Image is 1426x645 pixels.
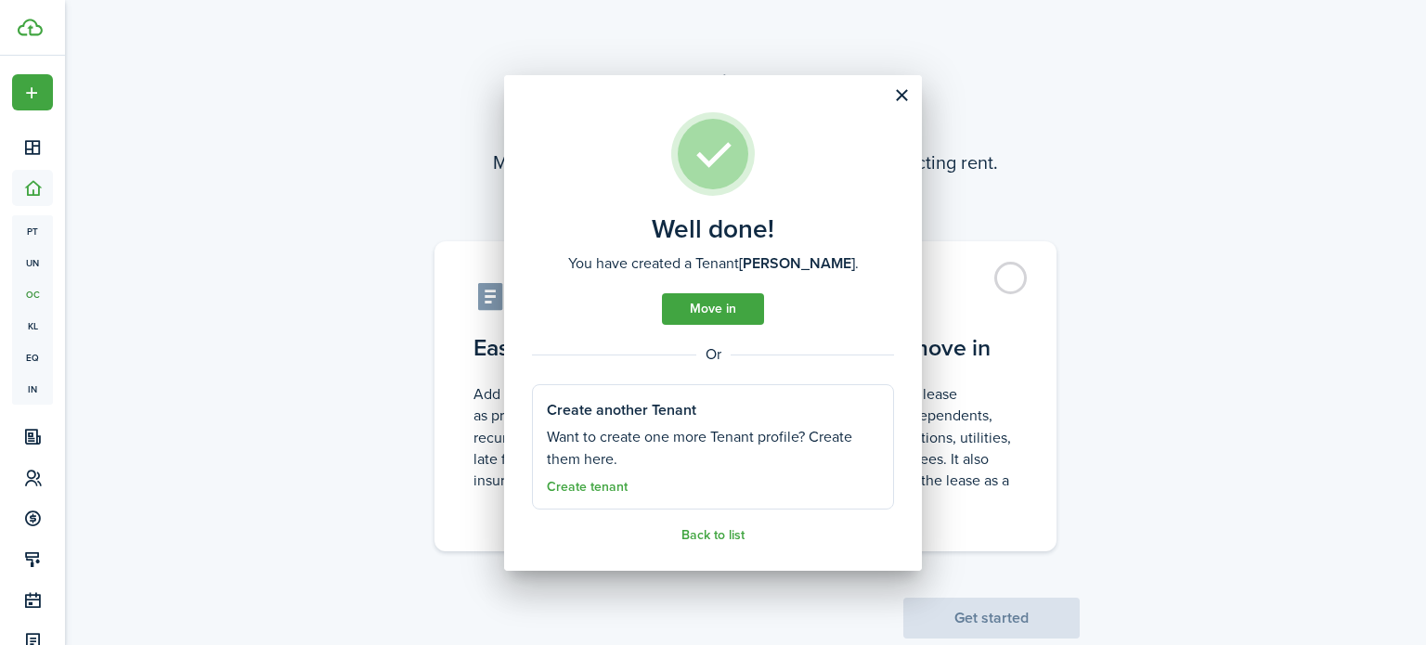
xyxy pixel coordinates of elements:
[739,252,855,274] b: [PERSON_NAME]
[547,399,696,421] well-done-section-title: Create another Tenant
[568,252,859,275] well-done-description: You have created a Tenant .
[662,293,764,325] a: Move in
[532,343,894,366] well-done-separator: Or
[547,480,628,495] a: Create tenant
[652,214,774,244] well-done-title: Well done!
[681,528,745,543] a: Back to list
[886,80,917,111] button: Close modal
[547,426,879,471] well-done-section-description: Want to create one more Tenant profile? Create them here.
